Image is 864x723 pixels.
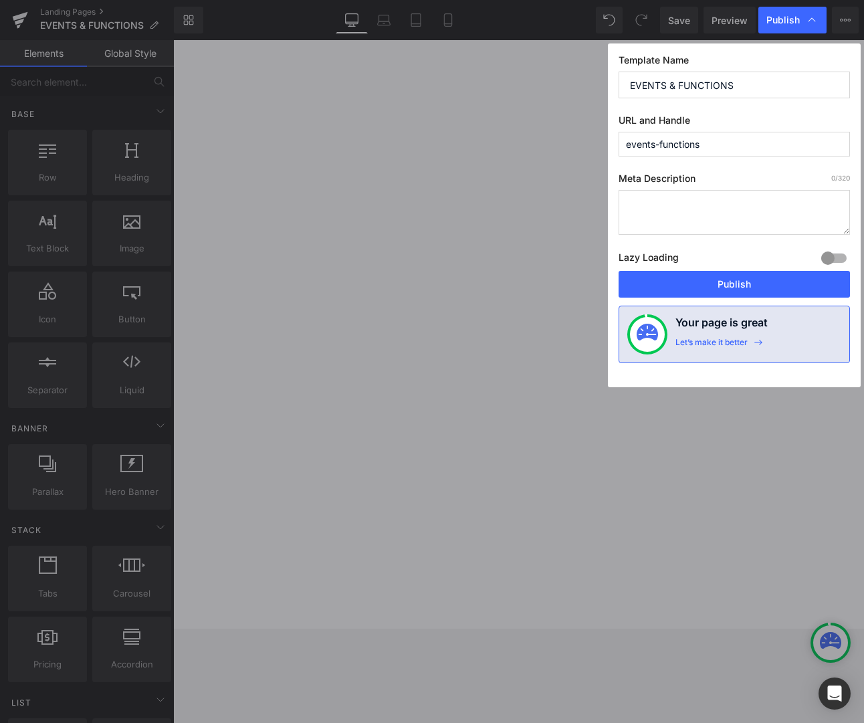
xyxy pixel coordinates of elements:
[619,54,850,72] label: Template Name
[675,337,748,354] div: Let’s make it better
[619,249,679,271] label: Lazy Loading
[675,314,768,337] h4: Your page is great
[831,174,850,182] span: /320
[619,173,850,190] label: Meta Description
[831,174,835,182] span: 0
[619,114,850,132] label: URL and Handle
[619,271,850,298] button: Publish
[766,14,800,26] span: Publish
[819,678,851,710] div: Open Intercom Messenger
[637,324,658,345] img: onboarding-status.svg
